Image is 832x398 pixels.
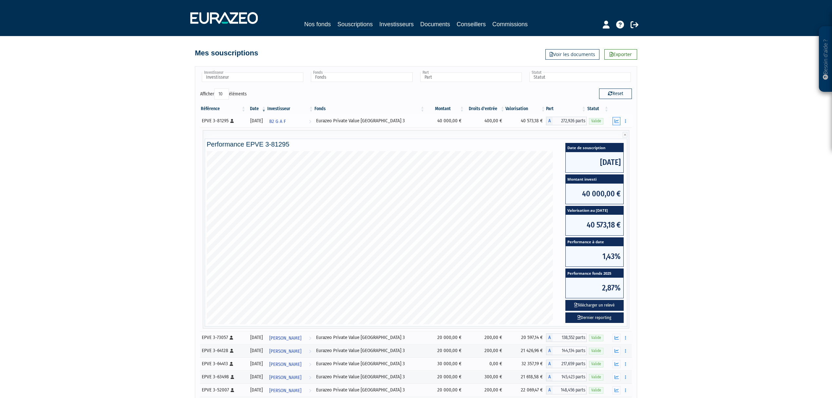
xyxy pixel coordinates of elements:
a: B2 G A F [267,114,314,128]
i: Voir l'investisseur [309,385,311,397]
div: A - Eurazeo Private Value Europe 3 [546,373,587,381]
td: 20 000,00 € [425,331,464,344]
td: 400,00 € [465,114,505,128]
span: [PERSON_NAME] [269,385,301,397]
div: [DATE] [249,117,264,124]
span: 40 000,00 € [566,184,623,204]
i: [Français] Personne physique [231,388,234,392]
div: EPVE 3-81295 [202,117,244,124]
span: 272,926 parts [553,117,587,125]
div: [DATE] [249,387,264,393]
a: Documents [420,20,450,29]
th: Droits d'entrée: activer pour trier la colonne par ordre croissant [465,103,505,114]
span: [PERSON_NAME] [269,358,301,370]
span: 2,87% [566,278,623,298]
td: 20 000,00 € [425,344,464,357]
a: Conseillers [457,20,486,29]
a: Voir les documents [545,49,599,60]
i: Voir l'investisseur [309,115,311,128]
th: Date: activer pour trier la colonne par ordre croissant [246,103,267,114]
span: [DATE] [566,152,623,172]
td: 21 618,58 € [505,370,546,384]
a: Commissions [492,20,528,29]
span: 145,423 parts [553,373,587,381]
div: A - Eurazeo Private Value Europe 3 [546,347,587,355]
div: Eurazeo Private Value [GEOGRAPHIC_DATA] 3 [316,373,423,380]
div: Eurazeo Private Value [GEOGRAPHIC_DATA] 3 [316,360,423,367]
button: Télécharger un relevé [565,300,624,311]
td: 30 000,00 € [425,357,464,370]
span: A [546,386,553,394]
div: A - Eurazeo Private Value Europe 3 [546,117,587,125]
div: [DATE] [249,373,264,380]
span: Valide [589,335,603,341]
div: A - Eurazeo Private Value Europe 3 [546,360,587,368]
span: 148,456 parts [553,386,587,394]
select: Afficheréléments [214,89,229,100]
span: Valide [589,361,603,367]
td: 22 069,47 € [505,384,546,397]
button: Reset [599,89,632,99]
td: 20 597,14 € [505,331,546,344]
i: [Français] Personne physique [230,336,233,340]
div: EPVE 3-73057 [202,334,244,341]
i: Voir l'investisseur [309,358,311,370]
i: Voir l'investisseur [309,371,311,384]
i: [Français] Personne physique [230,362,233,366]
div: A - Eurazeo Private Value Europe 3 [546,333,587,342]
span: [PERSON_NAME] [269,332,301,344]
span: Performance à date [566,238,623,247]
p: Besoin d'aide ? [822,30,829,89]
div: Eurazeo Private Value [GEOGRAPHIC_DATA] 3 [316,117,423,124]
td: 21 426,96 € [505,344,546,357]
div: [DATE] [249,347,264,354]
i: Voir l'investisseur [309,345,311,357]
span: A [546,333,553,342]
span: Date de souscription [566,143,623,152]
a: [PERSON_NAME] [267,370,314,384]
div: Eurazeo Private Value [GEOGRAPHIC_DATA] 3 [316,347,423,354]
th: Valorisation: activer pour trier la colonne par ordre croissant [505,103,546,114]
a: [PERSON_NAME] [267,331,314,344]
span: Valorisation au [DATE] [566,206,623,215]
a: [PERSON_NAME] [267,384,314,397]
span: Montant investi [566,175,623,184]
th: Statut : activer pour trier la colonne par ordre croissant [587,103,609,114]
h4: Performance EPVE 3-81295 [207,141,625,148]
i: [Français] Personne physique [230,119,234,123]
a: Nos fonds [304,20,331,29]
a: Souscriptions [337,20,373,30]
span: [PERSON_NAME] [269,345,301,357]
td: 20 000,00 € [425,384,464,397]
div: Eurazeo Private Value [GEOGRAPHIC_DATA] 3 [316,387,423,393]
div: A - Eurazeo Private Value Europe 3 [546,386,587,394]
td: 200,00 € [465,331,505,344]
td: 200,00 € [465,384,505,397]
label: Afficher éléments [200,89,247,100]
i: [Français] Personne physique [231,375,234,379]
div: Eurazeo Private Value [GEOGRAPHIC_DATA] 3 [316,334,423,341]
div: EPVE 3-63498 [202,373,244,380]
div: [DATE] [249,360,264,367]
span: B2 G A F [269,115,286,128]
a: Dernier reporting [565,312,624,323]
i: [Français] Personne physique [230,349,234,353]
span: 138,552 parts [553,333,587,342]
th: Référence : activer pour trier la colonne par ordre croissant [200,103,246,114]
a: [PERSON_NAME] [267,344,314,357]
th: Investisseur: activer pour trier la colonne par ordre croissant [267,103,314,114]
span: A [546,117,553,125]
th: Part: activer pour trier la colonne par ordre croissant [546,103,587,114]
img: 1732889491-logotype_eurazeo_blanc_rvb.png [190,12,258,24]
a: [PERSON_NAME] [267,357,314,370]
td: 40 573,18 € [505,114,546,128]
td: 300,00 € [465,370,505,384]
span: Valide [589,387,603,393]
span: Valide [589,118,603,124]
a: Exporter [604,49,637,60]
span: Valide [589,374,603,380]
span: A [546,347,553,355]
span: 144,134 parts [553,347,587,355]
div: EPVE 3-52007 [202,387,244,393]
span: Performance fonds 2025 [566,269,623,278]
